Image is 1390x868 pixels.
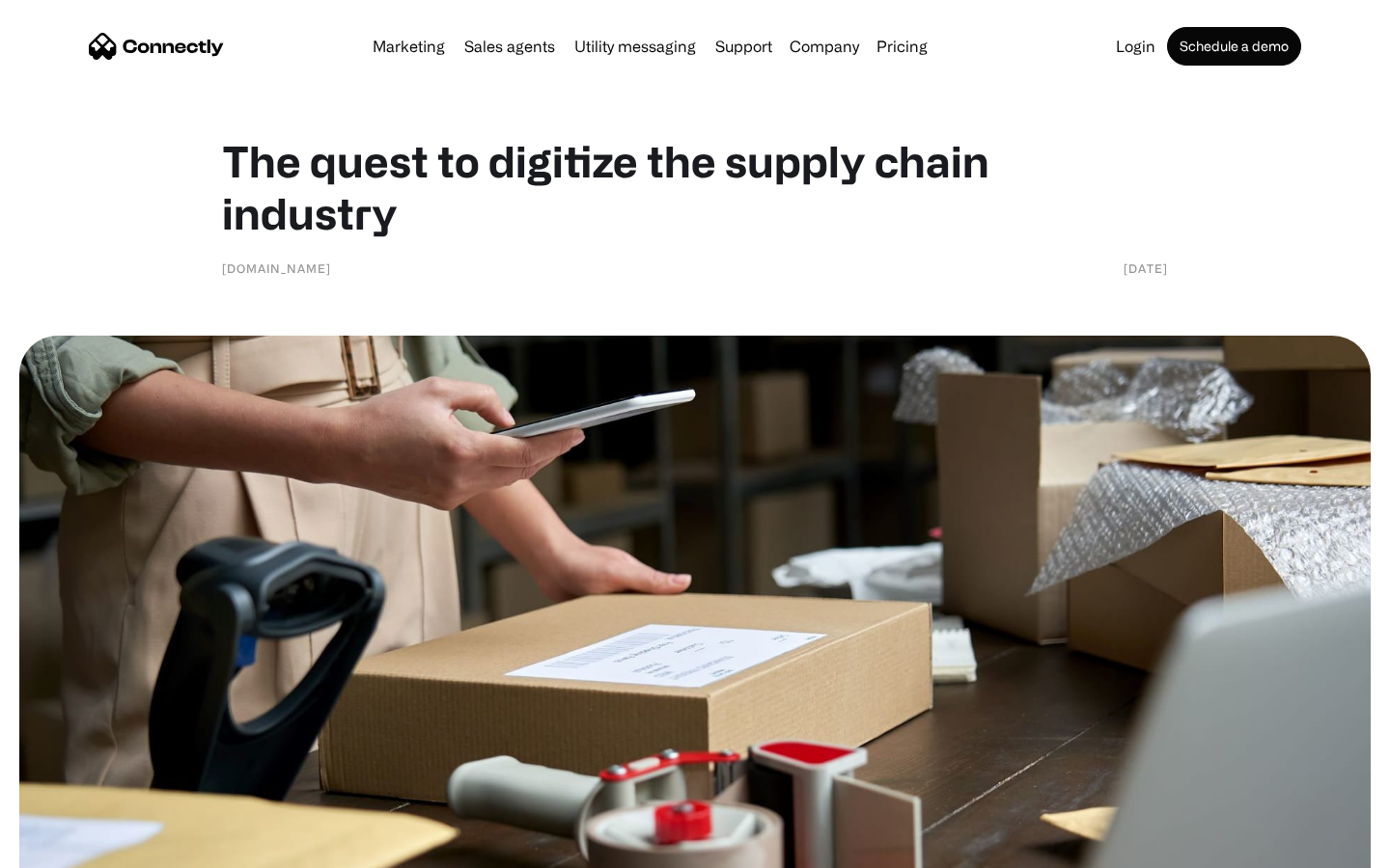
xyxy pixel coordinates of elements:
[1124,258,1168,278] div: [DATE]
[1167,27,1301,66] a: Schedule a demo
[708,39,780,54] a: Support
[39,834,116,861] ul: Language list
[1108,39,1163,54] a: Login
[222,135,1168,239] h1: The quest to digitize the supply chain industry
[457,39,563,54] a: Sales agents
[567,39,704,54] a: Utility messaging
[222,258,331,278] div: [DOMAIN_NAME]
[365,39,453,54] a: Marketing
[790,33,859,60] div: Company
[19,834,116,861] aside: Language selected: English
[869,39,935,54] a: Pricing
